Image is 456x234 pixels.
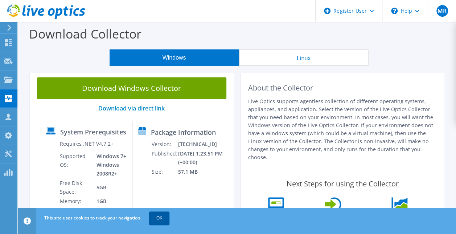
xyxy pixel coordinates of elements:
[37,77,226,99] a: Download Windows Collector
[59,197,91,206] td: Memory:
[91,197,127,206] td: 1GB
[391,8,398,14] svg: \n
[91,206,127,224] td: x64
[178,167,230,177] td: 57.1 MB
[151,129,216,136] label: Package Information
[287,179,399,188] label: Next Steps for using the Collector
[248,84,437,92] h2: About the Collector
[91,178,127,197] td: 5GB
[59,206,91,224] td: System Type:
[248,97,437,161] p: Live Optics supports agentless collection of different operating systems, appliances, and applica...
[436,5,448,17] span: MR
[44,215,141,221] span: This site uses cookies to track your navigation.
[110,49,239,66] button: Windows
[151,149,178,167] td: Published:
[151,140,178,149] td: Version:
[151,167,178,177] td: Size:
[59,178,91,197] td: Free Disk Space:
[91,152,127,178] td: Windows 7+ Windows 2008R2+
[149,211,169,225] a: OK
[29,25,141,42] label: Download Collector
[60,128,126,136] label: System Prerequisites
[178,149,230,167] td: [DATE] 1:23:51 PM (+00:00)
[59,152,91,178] td: Supported OS:
[239,49,369,66] button: Linux
[98,104,165,112] a: Download via direct link
[60,140,113,148] label: Requires .NET V4.7.2+
[178,140,230,149] td: [TECHNICAL_ID]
